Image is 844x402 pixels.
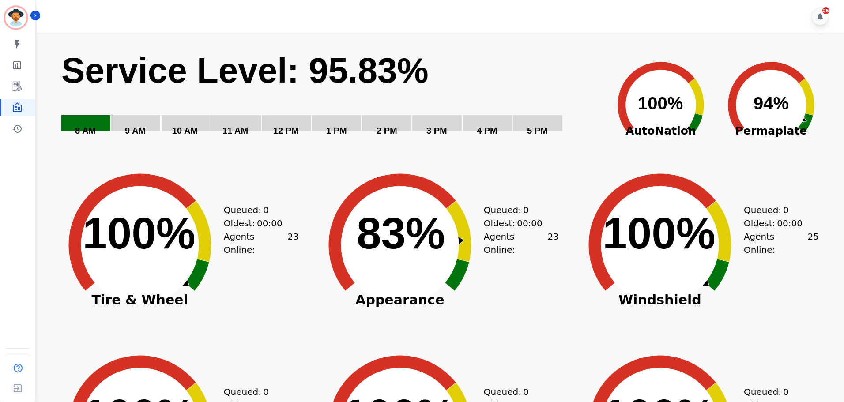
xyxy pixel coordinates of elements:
div: Oldest: [484,217,550,230]
span: 0 [263,203,269,217]
span: 00:00 [257,217,283,230]
span: Permaplate [716,123,826,139]
span: 23 [287,230,298,256]
span: Tire & Wheel [52,296,228,304]
text: 2 PM [377,126,397,135]
div: Oldest: [744,217,810,230]
text: 100% [603,208,716,258]
span: Windshield [572,296,748,304]
span: 0 [783,385,789,398]
div: Queued: [224,385,290,398]
text: 100% [83,208,196,258]
span: 0 [523,385,529,398]
span: 00:00 [517,217,543,230]
text: 83% [357,208,445,258]
span: 23 [547,230,558,256]
div: Queued: [744,203,810,217]
text: 1 PM [326,126,347,135]
span: 0 [523,203,529,217]
img: Bordered avatar [5,7,26,28]
span: 25 [807,230,818,256]
text: 94% [754,94,789,113]
text: 10 AM [172,126,198,135]
div: Agents Online: [484,230,559,256]
span: 0 [263,385,269,398]
text: 5 PM [527,126,548,135]
text: 100% [638,94,683,113]
text: 11 AM [222,126,248,135]
div: Queued: [744,385,810,398]
span: 00:00 [777,217,803,230]
span: AutoNation [606,123,716,139]
div: Queued: [224,203,290,217]
span: Appearance [312,296,488,304]
div: Oldest: [224,217,290,230]
span: 0 [783,203,789,217]
div: Agents Online: [224,230,299,256]
div: Queued: [484,385,550,398]
text: 8 AM [75,126,96,135]
svg: Service Level: 0% [60,49,604,148]
div: Queued: [484,203,550,217]
text: Service Level: 95.83% [61,51,429,90]
div: 25 [822,7,829,14]
text: 3 PM [426,126,447,135]
text: 9 AM [125,126,146,135]
text: 4 PM [477,126,497,135]
div: Agents Online: [744,230,819,256]
text: 12 PM [273,126,299,135]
